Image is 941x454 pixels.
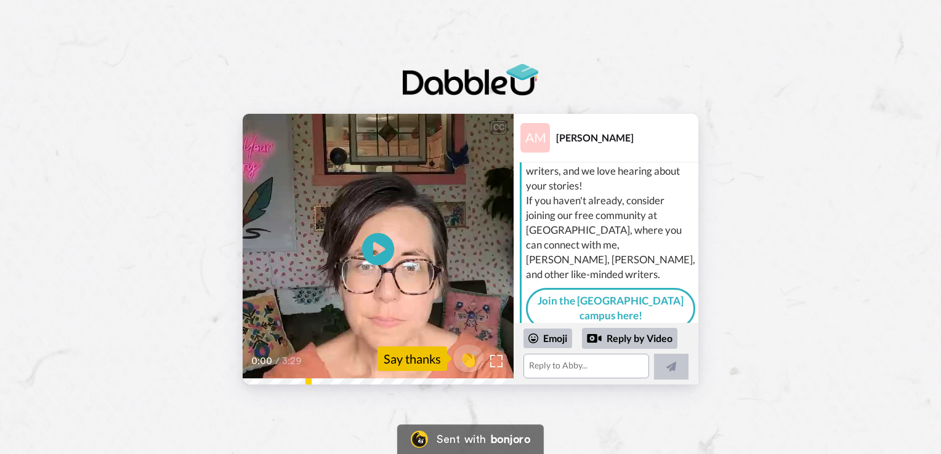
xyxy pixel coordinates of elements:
div: Say thanks [378,346,447,371]
span: / [275,354,280,368]
span: 3:29 [282,354,304,368]
div: [PERSON_NAME] [556,132,698,143]
img: Profile Image [520,123,550,153]
div: Reply by Video [587,331,602,346]
img: logo [403,64,538,95]
div: CC [491,121,506,133]
span: 👏 [453,349,484,368]
a: Join the [GEOGRAPHIC_DATA] campus here! [526,288,695,329]
img: Full screen [490,355,503,367]
button: 👏 [453,344,484,372]
div: Hi [PERSON_NAME], Thank you for sharing about your writing. The Dabble staff are also writers, an... [526,119,695,282]
div: Reply by Video [582,328,677,349]
span: 0:00 [251,354,273,368]
div: Emoji [523,329,572,348]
